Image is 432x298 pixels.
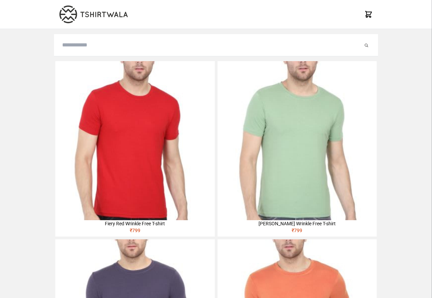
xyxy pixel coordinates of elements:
[218,61,377,237] a: [PERSON_NAME] Wrinkle Free T-shirt₹799
[55,61,214,237] a: Fiery Red Wrinkle Free T-shirt₹799
[55,220,214,227] div: Fiery Red Wrinkle Free T-shirt
[55,61,214,220] img: 4M6A2225-320x320.jpg
[59,5,128,23] img: TW-LOGO-400-104.png
[218,61,377,220] img: 4M6A2211-320x320.jpg
[55,227,214,237] div: ₹ 799
[218,220,377,227] div: [PERSON_NAME] Wrinkle Free T-shirt
[218,227,377,237] div: ₹ 799
[363,41,370,49] button: Submit your search query.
